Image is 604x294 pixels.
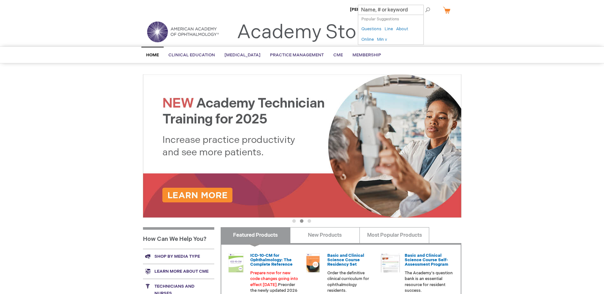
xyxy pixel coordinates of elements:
span: Clinical Education [168,52,215,58]
span: Practice Management [270,52,324,58]
img: bcscself_20.jpg [381,253,400,272]
a: Shop by media type [143,249,214,264]
a: Academy Store [237,21,374,44]
a: Learn more about CME [143,264,214,279]
span: Home [146,52,159,58]
button: 2 of 3 [300,219,303,223]
a: Most Popular Products [359,227,429,243]
a: ICD-10-CM for Ophthalmology: The Complete Reference [250,253,293,267]
a: Featured Products [221,227,290,243]
font: Prepare now for new code changes going into effect [DATE]. [250,270,298,287]
a: Questions [361,26,381,32]
p: The Academy's question bank is an essential resource for resident success. [405,270,453,294]
a: New Products [290,227,360,243]
a: [PERSON_NAME] [350,7,385,12]
input: Name, # or keyword [358,5,424,15]
img: 0120008u_42.png [226,253,245,272]
span: CME [333,52,343,58]
a: Basic and Clinical Science Course Self-Assessment Program [405,253,448,267]
span: Membership [352,52,381,58]
a: Min v [377,37,387,43]
a: Online [361,37,374,43]
button: 1 of 3 [292,219,296,223]
a: About [396,26,408,32]
h1: How Can We Help You? [143,227,214,249]
span: Search [409,3,433,16]
a: Basic and Clinical Science Course Residency Set [327,253,364,267]
span: [MEDICAL_DATA] [224,52,260,58]
button: 3 of 3 [308,219,311,223]
img: 02850963u_47.png [303,253,323,272]
span: Popular Suggestions [361,17,399,22]
a: Line [385,26,393,32]
p: Order the definitive clinical curriculum for ophthalmology residents. [327,270,376,294]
